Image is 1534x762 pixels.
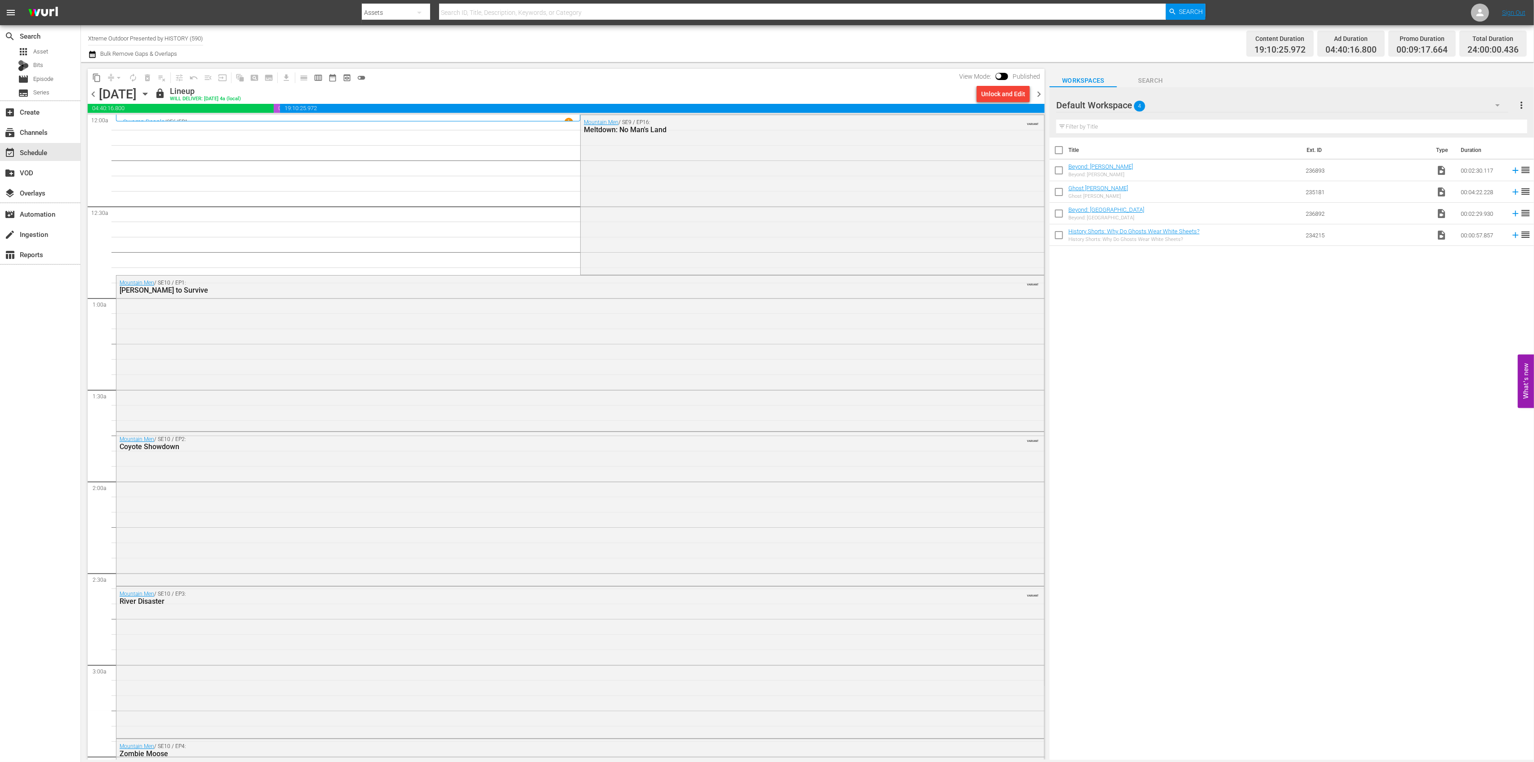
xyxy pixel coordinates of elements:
a: Mountain Men [120,436,154,442]
span: reorder [1521,186,1531,197]
th: Ext. ID [1301,138,1431,163]
td: 234215 [1302,224,1432,246]
span: Day Calendar View [293,69,311,86]
a: Ghost [PERSON_NAME] [1068,185,1128,192]
td: 00:04:22.228 [1458,181,1507,203]
span: Bulk Remove Gaps & Overlaps [99,50,177,57]
a: Mountain Men [120,280,154,286]
span: Download as CSV [276,69,293,86]
div: / SE10 / EP1: [120,280,990,294]
img: ans4CAIJ8jUAAAAAAAAAAAAAAAAAAAAAAAAgQb4GAAAAAAAAAAAAAAAAAAAAAAAAJMjXAAAAAAAAAAAAAAAAAAAAAAAAgAT5G... [22,2,65,23]
span: Published [1008,73,1045,80]
span: 4 [1134,97,1145,116]
th: Duration [1456,138,1510,163]
span: Create Series Block [262,71,276,85]
span: View Backup [340,71,354,85]
svg: Add to Schedule [1511,165,1521,175]
div: Zombie Moose [120,749,990,758]
span: Video [1436,187,1447,197]
span: View Mode: [955,73,996,80]
span: Asset [18,46,29,57]
span: Loop Content [126,71,140,85]
span: content_copy [92,73,101,82]
div: Promo Duration [1396,32,1448,45]
svg: Add to Schedule [1511,230,1521,240]
div: Beyond: [GEOGRAPHIC_DATA] [1068,215,1144,221]
span: Ingestion [4,229,15,240]
td: 236892 [1302,203,1432,224]
th: Type [1431,138,1456,163]
span: Video [1436,165,1447,176]
span: Reports [4,250,15,260]
svg: Add to Schedule [1511,187,1521,197]
div: Meltdown: No Man's Land [584,125,992,134]
button: more_vert [1516,94,1527,116]
span: calendar_view_week_outlined [314,73,323,82]
span: 24 hours Lineup View is OFF [354,71,369,85]
div: [PERSON_NAME] to Survive [120,286,990,294]
span: reorder [1521,208,1531,218]
div: / SE10 / EP4: [120,743,990,758]
div: Unlock and Edit [981,86,1025,102]
span: 00:09:17.664 [274,104,280,113]
span: Video [1436,208,1447,219]
div: Default Workspace [1056,93,1508,118]
div: / SE9 / EP16: [584,119,992,134]
span: chevron_left [88,89,99,100]
span: Channels [4,127,15,138]
p: SE6 / [167,119,178,125]
span: 19:10:25.972 [1254,45,1306,55]
div: / SE10 / EP2: [120,436,990,451]
span: Series [33,88,49,97]
div: Ghost [PERSON_NAME] [1068,193,1128,199]
div: [DATE] [99,87,137,102]
span: Workspaces [1049,75,1117,86]
p: EP1 [178,119,188,125]
button: Unlock and Edit [977,86,1030,102]
span: chevron_right [1033,89,1045,100]
span: reorder [1521,165,1531,175]
div: Total Duration [1467,32,1519,45]
span: Create [4,107,15,118]
span: Month Calendar View [325,71,340,85]
td: 00:00:57.857 [1458,224,1507,246]
td: 00:02:29.930 [1458,203,1507,224]
button: Search [1166,4,1205,20]
a: Sign Out [1502,9,1525,16]
a: History Shorts: Why Do Ghosts Wear White Sheets? [1068,228,1200,235]
span: Create Search Block [247,71,262,85]
span: Search [1179,4,1203,20]
span: toggle_off [357,73,366,82]
span: Series [18,88,29,98]
span: VARIANT [1027,590,1039,597]
a: Mountain Men [120,743,154,749]
span: Schedule [4,147,15,158]
span: 00:09:17.664 [1396,45,1448,55]
td: 00:02:30.117 [1458,160,1507,181]
span: Week Calendar View [311,71,325,85]
span: VARIANT [1027,279,1039,286]
div: WILL DELIVER: [DATE] 4a (local) [170,96,241,102]
p: 1 [567,119,570,125]
span: lock [155,88,165,99]
div: Beyond: [PERSON_NAME] [1068,172,1133,178]
span: Overlays [4,188,15,199]
span: 04:40:16.800 [1325,45,1377,55]
button: Open Feedback Widget [1518,354,1534,408]
span: VARIANT [1027,435,1039,442]
span: reorder [1521,229,1531,240]
a: Mountain Men [120,591,154,597]
div: River Disaster [120,597,990,606]
span: 19:10:25.972 [280,104,1045,113]
div: Lineup [170,86,241,96]
div: Content Duration [1254,32,1306,45]
a: Beyond: [GEOGRAPHIC_DATA] [1068,206,1144,213]
span: Search [1117,75,1184,86]
span: Fill episodes with ad slates [201,71,215,85]
div: History Shorts: Why Do Ghosts Wear White Sheets? [1068,236,1200,242]
a: Swamp People [123,118,165,125]
span: 04:40:16.800 [88,104,274,113]
div: Coyote Showdown [120,442,990,451]
a: Mountain Men [584,119,618,125]
td: 235181 [1302,181,1432,203]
